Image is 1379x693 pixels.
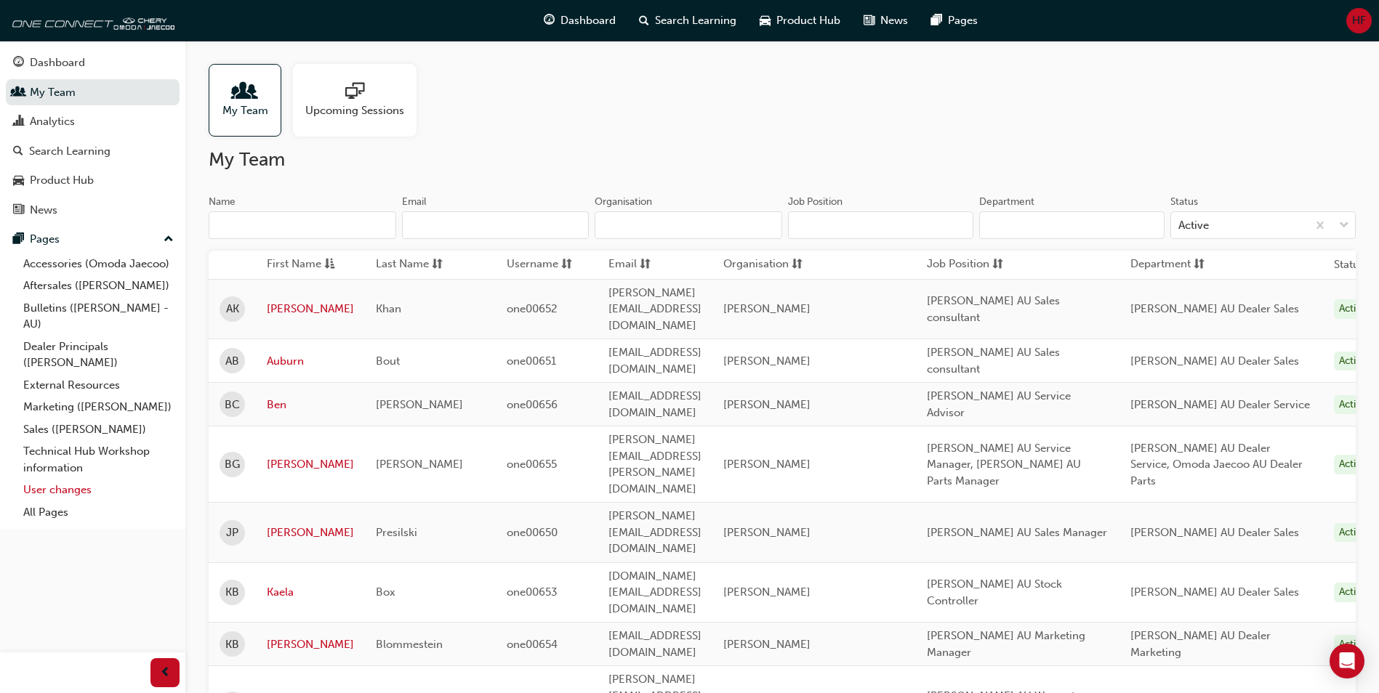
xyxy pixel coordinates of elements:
th: Status [1334,256,1364,273]
span: [PERSON_NAME][EMAIL_ADDRESS][DOMAIN_NAME] [608,286,701,332]
span: News [880,12,908,29]
span: chart-icon [13,115,24,129]
span: sorting-icon [432,256,443,274]
a: External Resources [17,374,180,397]
div: Active [1334,523,1372,543]
span: Bout [376,354,400,368]
span: news-icon [13,204,24,217]
span: First Name [267,256,321,274]
a: Sales ([PERSON_NAME]) [17,418,180,441]
span: Dashboard [560,12,616,29]
span: [PERSON_NAME] [376,398,463,411]
input: Email [402,211,590,239]
span: AK [226,301,239,317]
a: [PERSON_NAME] [267,636,354,653]
span: Search Learning [655,12,736,29]
span: [PERSON_NAME] [376,458,463,471]
a: search-iconSearch Learning [627,6,748,36]
div: Name [209,195,236,209]
div: Active [1334,299,1372,319]
span: Department [1130,256,1191,274]
span: [PERSON_NAME][EMAIL_ADDRESS][PERSON_NAME][DOMAIN_NAME] [608,433,701,495]
span: Pages [948,12,978,29]
span: Presilski [376,526,417,539]
div: Analytics [30,113,75,130]
div: Search Learning [29,143,110,160]
span: one00656 [507,398,558,411]
a: Accessories (Omoda Jaecoo) [17,253,180,275]
a: [PERSON_NAME] [267,456,354,473]
span: [PERSON_NAME] [723,585,811,599]
div: Active [1334,395,1372,415]
span: guage-icon [13,57,24,70]
span: news-icon [864,12,875,30]
span: sessionType_ONLINE_URL-icon [345,82,364,102]
span: [PERSON_NAME] AU Sales consultant [927,346,1060,376]
span: [PERSON_NAME] [723,354,811,368]
span: [PERSON_NAME] AU Service Manager, [PERSON_NAME] AU Parts Manager [927,442,1081,487]
a: Technical Hub Workshop information [17,440,180,479]
span: Email [608,256,637,274]
span: search-icon [639,12,649,30]
img: oneconnect [7,6,174,35]
span: [PERSON_NAME] [723,458,811,471]
span: Organisation [723,256,789,274]
a: Auburn [267,353,354,370]
input: Organisation [595,211,782,239]
button: Job Positionsorting-icon [927,256,1007,274]
a: My Team [6,79,180,106]
a: Aftersales ([PERSON_NAME]) [17,275,180,297]
span: sorting-icon [561,256,572,274]
span: search-icon [13,145,23,158]
a: Ben [267,397,354,413]
span: asc-icon [324,256,335,274]
span: one00651 [507,354,556,368]
span: [PERSON_NAME] AU Dealer Sales [1130,354,1299,368]
div: Active [1178,217,1209,234]
span: Upcoming Sessions [305,102,404,119]
button: DashboardMy TeamAnalyticsSearch LearningProduct HubNews [6,46,180,226]
button: First Nameasc-icon [267,256,347,274]
span: sorting-icon [792,256,803,274]
a: Dealer Principals ([PERSON_NAME]) [17,336,180,374]
div: News [30,202,57,219]
div: Product Hub [30,172,94,189]
span: car-icon [13,174,24,187]
a: car-iconProduct Hub [748,6,852,36]
span: [PERSON_NAME] AU Dealer Sales [1130,585,1299,599]
button: Organisationsorting-icon [723,256,803,274]
span: KB [225,584,239,601]
span: prev-icon [160,664,171,682]
span: down-icon [1339,216,1349,235]
h2: My Team [209,148,1356,171]
div: Active [1334,583,1372,602]
a: guage-iconDashboard [532,6,627,36]
span: pages-icon [13,233,24,246]
span: [PERSON_NAME] AU Dealer Marketing [1130,629,1271,659]
span: sorting-icon [640,256,651,274]
span: KB [225,636,239,653]
span: [PERSON_NAME][EMAIL_ADDRESS][DOMAIN_NAME] [608,509,701,555]
a: Upcoming Sessions [293,64,428,137]
span: HF [1352,12,1366,29]
a: All Pages [17,501,180,524]
input: Department [979,211,1165,239]
span: Username [507,256,558,274]
a: Dashboard [6,49,180,76]
a: User changes [17,479,180,501]
span: one00654 [507,638,558,651]
span: up-icon [164,230,174,249]
span: [PERSON_NAME] AU Dealer Sales [1130,302,1299,315]
a: News [6,197,180,224]
span: [PERSON_NAME] AU Dealer Service, Omoda Jaecoo AU Dealer Parts [1130,442,1303,487]
a: pages-iconPages [920,6,989,36]
div: Job Position [788,195,843,209]
span: AB [225,353,239,370]
div: Dashboard [30,54,85,71]
button: Pages [6,226,180,253]
span: Last Name [376,256,429,274]
span: [PERSON_NAME] [723,526,811,539]
span: [PERSON_NAME] [723,302,811,315]
div: Active [1334,352,1372,371]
